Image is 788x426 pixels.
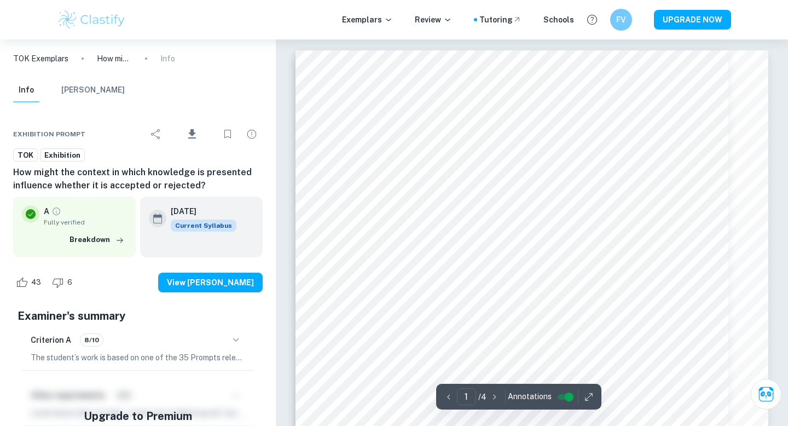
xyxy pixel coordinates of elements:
img: Clastify logo [57,9,126,31]
p: Exemplars [342,14,393,26]
button: UPGRADE NOW [654,10,731,30]
button: Breakdown [67,232,127,248]
span: Fully verified [44,217,127,227]
span: 8/10 [80,335,103,345]
span: Current Syllabus [171,220,236,232]
button: Info [13,78,39,102]
p: Info [160,53,175,65]
p: Review [415,14,452,26]
span: Exhibition [40,150,84,161]
h6: FV [615,14,628,26]
span: TOK [14,150,37,161]
a: Schools [543,14,574,26]
div: This exemplar is based on the current syllabus. Feel free to refer to it for inspiration/ideas wh... [171,220,236,232]
p: A [44,205,49,217]
div: Download [169,120,215,148]
span: 6 [61,277,78,288]
span: Exhibition Prompt [13,129,85,139]
a: Exhibition [40,148,85,162]
p: / 4 [478,391,486,403]
span: 43 [25,277,47,288]
p: The student’s work is based on one of the 35 Prompts released by the IBO, specifically addressing... [31,352,245,364]
p: How might the context in which knowledge is presented influence whether it is accepted or rejected? [97,53,132,65]
a: TOK Exemplars [13,53,68,65]
button: FV [610,9,632,31]
button: Ask Clai [751,379,781,410]
h6: [DATE] [171,205,228,217]
div: Like [13,274,47,291]
h6: Criterion A [31,334,71,346]
div: Dislike [49,274,78,291]
h5: Examiner's summary [18,308,258,324]
h6: How might the context in which knowledge is presented influence whether it is accepted or rejected? [13,166,263,192]
span: Annotations [508,391,552,402]
div: Report issue [241,123,263,145]
div: Bookmark [217,123,239,145]
button: [PERSON_NAME] [61,78,125,102]
div: Share [145,123,167,145]
a: Tutoring [479,14,522,26]
button: Help and Feedback [583,10,601,29]
button: View [PERSON_NAME] [158,273,263,292]
h5: Upgrade to Premium [84,408,192,424]
a: Grade fully verified [51,206,61,216]
a: TOK [13,148,38,162]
